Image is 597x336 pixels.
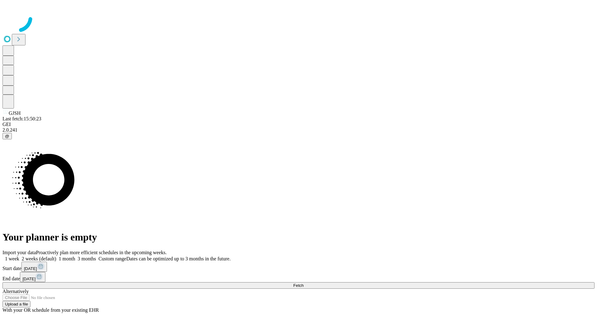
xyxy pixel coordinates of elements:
[9,110,21,116] span: GJSH
[2,250,36,255] span: Import your data
[2,127,595,133] div: 2.0.241
[59,256,75,261] span: 1 month
[2,307,99,313] span: With your OR schedule from your existing EHR
[2,289,29,294] span: Alternatively
[22,256,56,261] span: 2 weeks (default)
[22,277,35,281] span: [DATE]
[2,262,595,272] div: Start date
[20,272,45,282] button: [DATE]
[99,256,126,261] span: Custom range
[78,256,96,261] span: 3 months
[2,272,595,282] div: End date
[5,134,9,138] span: @
[2,231,595,243] h1: Your planner is empty
[2,301,30,307] button: Upload a file
[2,133,12,139] button: @
[5,256,19,261] span: 1 week
[126,256,230,261] span: Dates can be optimized up to 3 months in the future.
[293,283,303,288] span: Fetch
[2,282,595,289] button: Fetch
[2,122,595,127] div: GEI
[2,116,41,121] span: Last fetch: 15:50:23
[21,262,47,272] button: [DATE]
[24,266,37,271] span: [DATE]
[36,250,167,255] span: Proactively plan more efficient schedules in the upcoming weeks.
